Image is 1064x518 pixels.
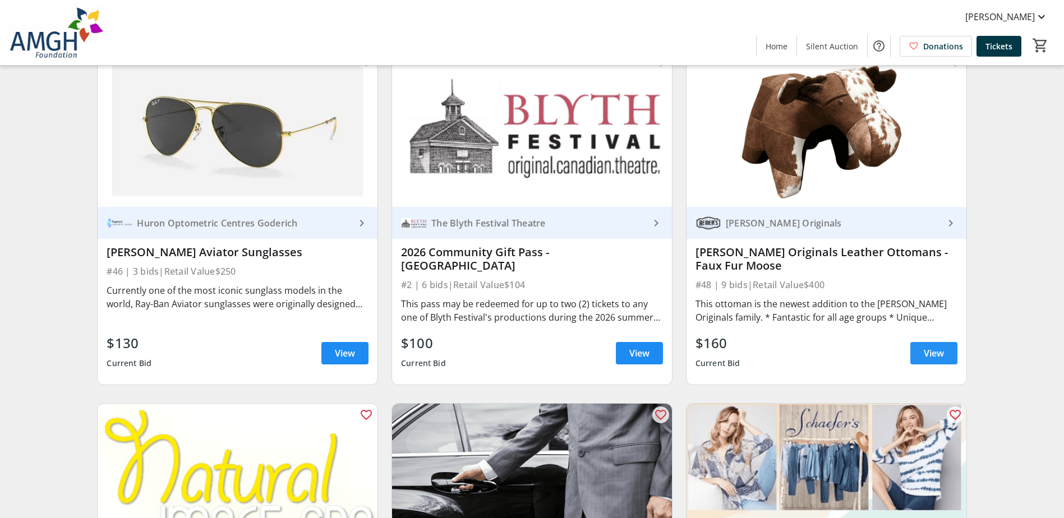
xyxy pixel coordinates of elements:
[401,297,663,324] div: This pass may be redeemed for up to two (2) tickets to any one of Blyth Festival's productions du...
[107,284,369,311] div: Currently one of the most iconic sunglass models in the world, Ray-Ban Aviator sunglasses were or...
[107,210,132,236] img: Huron Optometric Centres Goderich
[355,216,369,230] mat-icon: keyboard_arrow_right
[766,40,787,52] span: Home
[1030,35,1051,55] button: Cart
[401,210,427,236] img: The Blyth Festival Theatre
[107,263,369,279] div: #46 | 3 bids | Retail Value $250
[977,36,1021,57] a: Tickets
[797,36,867,57] a: Silent Auction
[923,40,963,52] span: Donations
[806,40,858,52] span: Silent Auction
[98,50,377,207] img: Ray Ban Aviator Sunglasses
[654,408,667,422] mat-icon: favorite_outline
[687,207,966,239] a: Reiner's Originals[PERSON_NAME] Originals
[757,36,796,57] a: Home
[695,277,957,293] div: #48 | 9 bids | Retail Value $400
[956,8,1057,26] button: [PERSON_NAME]
[695,297,957,324] div: This ottoman is the newest addition to the [PERSON_NAME] Originals family. * Fantastic for all ag...
[107,353,151,373] div: Current Bid
[695,210,721,236] img: Reiner's Originals
[985,40,1012,52] span: Tickets
[924,346,944,360] span: View
[721,218,944,229] div: [PERSON_NAME] Originals
[335,346,355,360] span: View
[107,333,151,353] div: $130
[629,346,650,360] span: View
[321,342,369,364] a: View
[687,50,966,207] img: Reiner's Originals Leather Ottomans - Faux Fur Moose
[401,353,446,373] div: Current Bid
[401,277,663,293] div: #2 | 6 bids | Retail Value $104
[401,246,663,272] div: 2026 Community Gift Pass - [GEOGRAPHIC_DATA]
[401,333,446,353] div: $100
[948,408,962,422] mat-icon: favorite_outline
[868,35,890,57] button: Help
[392,207,672,239] a: The Blyth Festival TheatreThe Blyth Festival Theatre
[965,10,1035,24] span: [PERSON_NAME]
[910,342,957,364] a: View
[360,408,373,422] mat-icon: favorite_outline
[98,207,377,239] a: Huron Optometric Centres GoderichHuron Optometric Centres Goderich
[7,4,107,61] img: Alexandra Marine & General Hospital Foundation's Logo
[427,218,650,229] div: The Blyth Festival Theatre
[132,218,355,229] div: Huron Optometric Centres Goderich
[944,216,957,230] mat-icon: keyboard_arrow_right
[695,353,740,373] div: Current Bid
[695,246,957,272] div: [PERSON_NAME] Originals Leather Ottomans - Faux Fur Moose
[900,36,972,57] a: Donations
[695,333,740,353] div: $160
[392,50,672,207] img: 2026 Community Gift Pass - Blyth Festival Theatre
[616,342,663,364] a: View
[650,216,663,230] mat-icon: keyboard_arrow_right
[107,246,369,259] div: [PERSON_NAME] Aviator Sunglasses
